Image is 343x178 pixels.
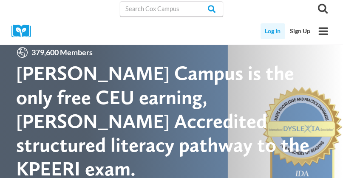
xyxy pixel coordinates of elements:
a: Log In [261,23,286,39]
a: Sign Up [285,23,315,39]
input: Search Cox Campus [120,1,224,17]
span: 379,600 Members [28,46,96,59]
img: Cox Campus [11,25,37,38]
button: Open menu [315,23,332,40]
nav: Secondary Mobile Navigation [261,23,315,39]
